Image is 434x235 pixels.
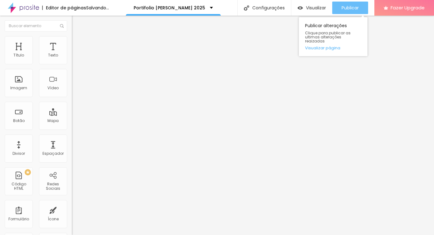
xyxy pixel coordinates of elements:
div: Espaçador [42,151,64,156]
button: Visualizar [291,2,332,14]
img: Icone [60,24,64,28]
img: Icone [244,5,249,11]
span: Publicar [342,5,359,10]
div: Vídeo [47,86,59,90]
div: Ícone [48,217,59,221]
button: Publicar [332,2,368,14]
input: Buscar elemento [5,20,67,32]
span: Fazer Upgrade [391,5,425,10]
div: Botão [13,119,25,123]
div: Formulário [8,217,29,221]
div: Código HTML [6,182,31,191]
div: Texto [48,53,58,57]
a: Visualizar página [305,46,361,50]
p: Portifolio [PERSON_NAME] 2025 [134,6,205,10]
div: Salvando... [86,6,109,10]
iframe: Editor [72,16,434,235]
div: Título [13,53,24,57]
img: view-1.svg [298,5,303,11]
div: Redes Sociais [41,182,65,191]
div: Mapa [47,119,59,123]
div: Divisor [12,151,25,156]
span: Visualizar [306,5,326,10]
div: Imagem [10,86,27,90]
div: Editor de páginas [42,6,86,10]
span: Clique para publicar as ultimas alterações reaizadas [305,31,361,43]
div: Publicar alterações [299,17,367,56]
